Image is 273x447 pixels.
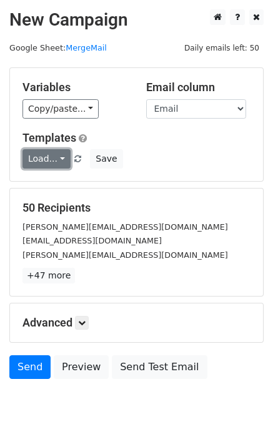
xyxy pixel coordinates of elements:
[9,9,264,31] h2: New Campaign
[180,41,264,55] span: Daily emails left: 50
[211,387,273,447] iframe: Chat Widget
[90,149,122,169] button: Save
[180,43,264,52] a: Daily emails left: 50
[54,355,109,379] a: Preview
[9,43,107,52] small: Google Sheet:
[9,355,51,379] a: Send
[22,316,251,330] h5: Advanced
[22,149,71,169] a: Load...
[22,268,75,283] a: +47 more
[22,99,99,119] a: Copy/paste...
[22,222,228,232] small: [PERSON_NAME][EMAIL_ADDRESS][DOMAIN_NAME]
[22,131,76,144] a: Templates
[22,250,228,260] small: [PERSON_NAME][EMAIL_ADDRESS][DOMAIN_NAME]
[146,81,251,94] h5: Email column
[66,43,107,52] a: MergeMail
[22,81,127,94] h5: Variables
[22,201,251,215] h5: 50 Recipients
[112,355,207,379] a: Send Test Email
[22,236,162,245] small: [EMAIL_ADDRESS][DOMAIN_NAME]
